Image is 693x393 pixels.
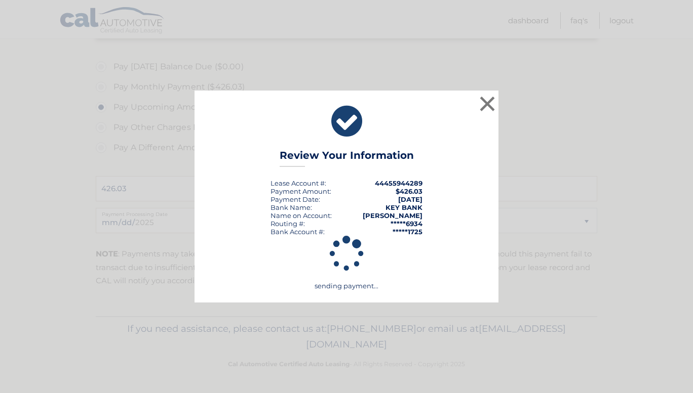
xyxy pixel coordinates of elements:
div: Bank Name: [271,203,312,211]
strong: [PERSON_NAME] [363,211,422,220]
div: Routing #: [271,220,305,228]
h3: Review Your Information [280,149,414,167]
div: sending payment... [207,236,486,290]
strong: 44455944289 [375,179,422,187]
div: Lease Account #: [271,179,326,187]
div: : [271,195,320,203]
strong: KEY BANK [386,203,422,211]
div: Name on Account: [271,211,332,220]
span: Payment Date [271,195,319,203]
span: $426.03 [396,187,422,195]
span: [DATE] [398,195,422,203]
div: Bank Account #: [271,228,325,236]
button: × [477,94,497,114]
div: Payment Amount: [271,187,331,195]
